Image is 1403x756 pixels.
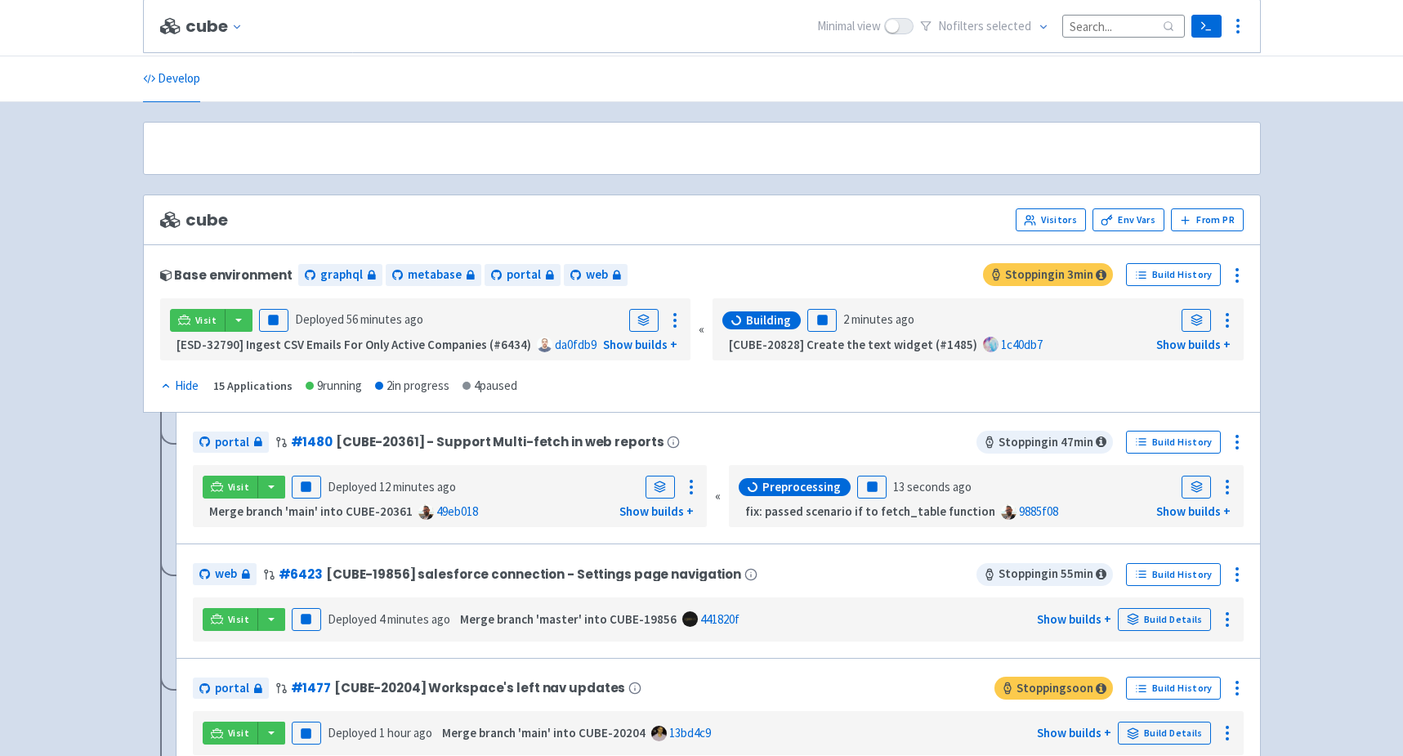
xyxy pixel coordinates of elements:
[320,266,363,284] span: graphql
[195,314,217,327] span: Visit
[436,503,478,519] a: 49eb018
[1171,208,1244,231] button: From PR
[1037,611,1111,627] a: Show builds +
[1156,337,1231,352] a: Show builds +
[279,566,323,583] a: #6423
[176,337,531,352] strong: [ESD-32790] Ingest CSV Emails For Only Active Companies (#6434)
[334,681,625,695] span: [CUBE-20204] Workspace's left nav updates
[215,433,249,452] span: portal
[328,479,456,494] span: Deployed
[292,476,321,499] button: Pause
[1019,503,1058,519] a: 9885f08
[209,503,413,519] strong: Merge branch 'main' into CUBE-20361
[1126,263,1221,286] a: Build History
[1037,725,1111,740] a: Show builds +
[326,567,741,581] span: [CUBE-19856] salesforce connection - Settings page navigation
[328,611,450,627] span: Deployed
[185,17,248,36] button: cube
[292,722,321,745] button: Pause
[1126,563,1221,586] a: Build History
[193,432,269,454] a: portal
[1191,15,1222,38] a: Terminal
[193,678,269,700] a: portal
[408,266,462,284] span: metabase
[485,264,561,286] a: portal
[292,608,321,631] button: Pause
[215,679,249,698] span: portal
[700,611,739,627] a: 441820f
[442,725,646,740] strong: Merge branch 'main' into CUBE-20204
[745,503,995,519] strong: fix: passed scenario if to fetch_table function
[346,311,423,327] time: 56 minutes ago
[203,608,258,631] a: Visit
[203,476,258,499] a: Visit
[1001,337,1043,352] a: 1c40db7
[1126,431,1221,454] a: Build History
[564,264,628,286] a: web
[986,18,1031,34] span: selected
[1156,503,1231,519] a: Show builds +
[893,479,972,494] time: 13 seconds ago
[259,309,288,332] button: Pause
[160,377,199,396] div: Hide
[983,263,1113,286] span: Stopping in 3 min
[228,481,249,494] span: Visit
[843,311,914,327] time: 2 minutes ago
[938,17,1031,36] span: No filter s
[994,677,1113,700] span: Stopping soon
[375,377,449,396] div: 2 in progress
[295,311,423,327] span: Deployed
[1118,608,1211,631] a: Build Details
[857,476,887,499] button: Pause
[462,377,517,396] div: 4 paused
[306,377,362,396] div: 9 running
[729,337,977,352] strong: [CUBE-20828] Create the text widget (#1485)
[699,298,704,361] div: «
[291,679,331,696] a: #1477
[555,337,596,352] a: da0fdb9
[386,264,481,286] a: metabase
[460,611,677,627] strong: Merge branch 'master' into CUBE-19856
[379,479,456,494] time: 12 minutes ago
[603,337,677,352] a: Show builds +
[143,56,200,102] a: Develop
[336,435,664,449] span: [CUBE-20361] - Support Multi-fetch in web reports
[193,563,257,585] a: web
[746,312,791,329] span: Building
[619,503,694,519] a: Show builds +
[291,433,333,450] a: #1480
[203,722,258,745] a: Visit
[298,264,382,286] a: graphql
[669,725,711,740] a: 13bd4c9
[1118,722,1211,745] a: Build Details
[507,266,541,284] span: portal
[976,563,1113,586] span: Stopping in 55 min
[715,465,721,528] div: «
[807,309,837,332] button: Pause
[160,377,200,396] button: Hide
[160,211,228,230] span: cube
[1126,677,1221,700] a: Build History
[379,611,450,627] time: 4 minutes ago
[586,266,608,284] span: web
[228,727,249,740] span: Visit
[170,309,226,332] a: Visit
[817,17,881,36] span: Minimal view
[215,565,237,584] span: web
[160,268,293,282] div: Base environment
[1016,208,1086,231] a: Visitors
[1062,15,1185,37] input: Search...
[213,377,293,396] div: 15 Applications
[379,725,432,740] time: 1 hour ago
[328,725,432,740] span: Deployed
[762,479,841,495] span: Preprocessing
[1092,208,1164,231] a: Env Vars
[228,613,249,626] span: Visit
[976,431,1113,454] span: Stopping in 47 min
